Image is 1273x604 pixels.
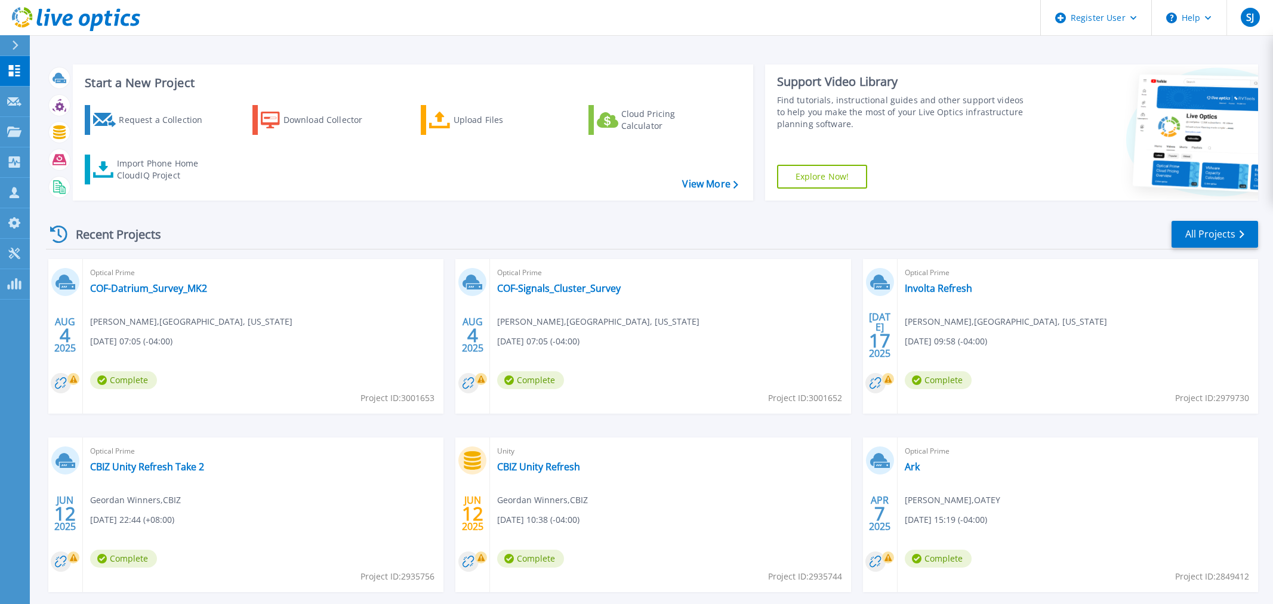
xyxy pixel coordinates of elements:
h3: Start a New Project [85,76,738,90]
span: Complete [90,371,157,389]
span: [PERSON_NAME] , [GEOGRAPHIC_DATA], [US_STATE] [90,315,292,328]
div: Import Phone Home CloudIQ Project [117,158,210,181]
span: [PERSON_NAME] , OATEY [905,494,1000,507]
span: [PERSON_NAME] , [GEOGRAPHIC_DATA], [US_STATE] [905,315,1107,328]
span: Project ID: 2979730 [1175,392,1249,405]
a: CBIZ Unity Refresh Take 2 [90,461,204,473]
span: 4 [467,330,478,340]
div: AUG 2025 [54,313,76,357]
span: 12 [462,509,483,519]
span: Complete [497,371,564,389]
a: Download Collector [252,105,386,135]
div: Upload Files [454,108,549,132]
div: JUN 2025 [54,492,76,535]
span: Project ID: 2849412 [1175,570,1249,583]
span: Optical Prime [90,445,436,458]
span: [DATE] 07:05 (-04:00) [497,335,580,348]
a: Ark [905,461,920,473]
span: Project ID: 3001652 [768,392,842,405]
span: Optical Prime [905,266,1251,279]
span: Unity [497,445,843,458]
span: [PERSON_NAME] , [GEOGRAPHIC_DATA], [US_STATE] [497,315,699,328]
a: Explore Now! [777,165,868,189]
a: COF-Datrium_Survey_MK2 [90,282,207,294]
span: [DATE] 15:19 (-04:00) [905,513,987,526]
div: Request a Collection [119,108,214,132]
span: Optical Prime [90,266,436,279]
a: All Projects [1172,221,1258,248]
div: Recent Projects [46,220,177,249]
span: 17 [869,335,890,346]
a: Cloud Pricing Calculator [588,105,722,135]
div: JUN 2025 [461,492,484,535]
span: Optical Prime [905,445,1251,458]
a: Involta Refresh [905,282,972,294]
a: View More [682,178,738,190]
span: [DATE] 09:58 (-04:00) [905,335,987,348]
div: Find tutorials, instructional guides and other support videos to help you make the most of your L... [777,94,1030,130]
span: 12 [54,509,76,519]
div: AUG 2025 [461,313,484,357]
span: Project ID: 3001653 [360,392,434,405]
div: Support Video Library [777,74,1030,90]
span: Project ID: 2935756 [360,570,434,583]
span: [DATE] 22:44 (+08:00) [90,513,174,526]
span: Complete [905,550,972,568]
span: 4 [60,330,70,340]
span: SJ [1246,13,1254,22]
a: Upload Files [421,105,554,135]
a: CBIZ Unity Refresh [497,461,580,473]
div: Download Collector [283,108,379,132]
div: [DATE] 2025 [868,313,891,357]
div: Cloud Pricing Calculator [621,108,717,132]
span: [DATE] 07:05 (-04:00) [90,335,172,348]
span: Optical Prime [497,266,843,279]
span: Project ID: 2935744 [768,570,842,583]
a: Request a Collection [85,105,218,135]
span: [DATE] 10:38 (-04:00) [497,513,580,526]
span: Complete [497,550,564,568]
div: APR 2025 [868,492,891,535]
span: Complete [90,550,157,568]
span: Geordan Winners , CBIZ [497,494,588,507]
a: COF-Signals_Cluster_Survey [497,282,621,294]
span: Complete [905,371,972,389]
span: 7 [874,509,885,519]
span: Geordan Winners , CBIZ [90,494,181,507]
